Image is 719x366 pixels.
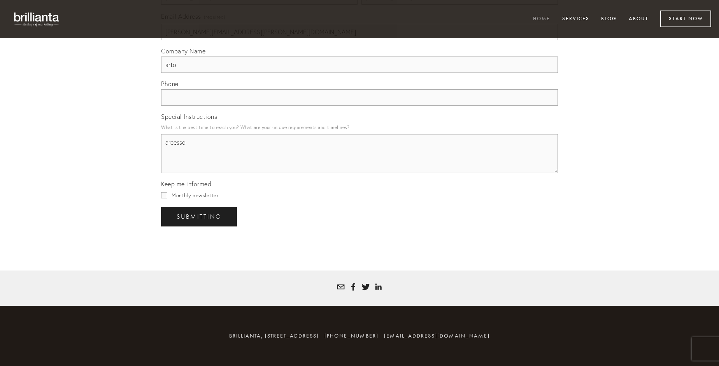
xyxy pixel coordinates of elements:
[161,180,211,188] span: Keep me informed
[324,332,379,339] span: [PHONE_NUMBER]
[161,134,558,173] textarea: arcesso
[624,13,654,26] a: About
[8,8,66,30] img: brillianta - research, strategy, marketing
[161,47,205,55] span: Company Name
[161,192,167,198] input: Monthly newsletter
[161,207,237,226] button: SubmittingSubmitting
[172,192,218,198] span: Monthly newsletter
[177,213,221,220] span: Submitting
[528,13,555,26] a: Home
[337,283,345,291] a: tatyana@brillianta.com
[362,283,370,291] a: Tatyana White
[349,283,357,291] a: Tatyana Bolotnikov White
[161,122,558,133] p: What is the best time to reach you? What are your unique requirements and timelines?
[384,332,490,339] a: [EMAIL_ADDRESS][DOMAIN_NAME]
[161,113,217,120] span: Special Instructions
[660,11,711,27] a: Start Now
[596,13,622,26] a: Blog
[229,332,319,339] span: brillianta, [STREET_ADDRESS]
[374,283,382,291] a: Tatyana White
[557,13,594,26] a: Services
[161,80,179,88] span: Phone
